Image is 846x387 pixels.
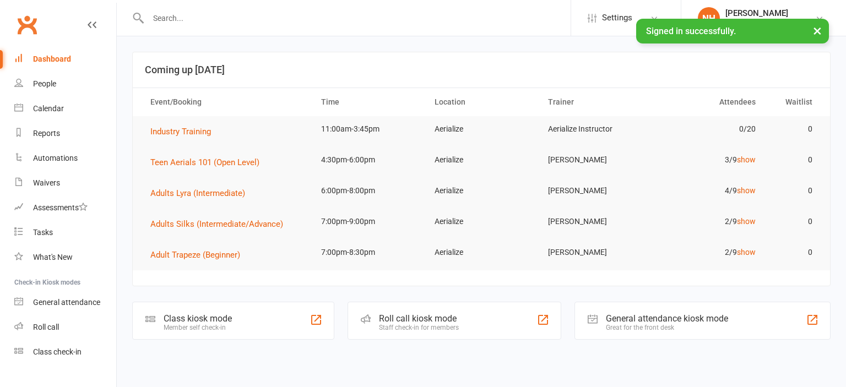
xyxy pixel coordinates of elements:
[14,245,116,270] a: What's New
[33,154,78,162] div: Automations
[33,79,56,88] div: People
[150,125,219,138] button: Industry Training
[602,6,632,30] span: Settings
[766,116,822,142] td: 0
[652,147,765,173] td: 3/9
[33,228,53,237] div: Tasks
[646,26,736,36] span: Signed in successfully.
[14,340,116,364] a: Class kiosk mode
[766,88,822,116] th: Waitlist
[766,209,822,235] td: 0
[698,7,720,29] div: NH
[766,239,822,265] td: 0
[538,239,652,265] td: [PERSON_NAME]
[425,88,538,116] th: Location
[150,188,245,198] span: Adults Lyra (Intermediate)
[13,11,41,39] a: Clubworx
[538,178,652,204] td: [PERSON_NAME]
[606,313,728,324] div: General attendance kiosk mode
[737,155,756,164] a: show
[14,96,116,121] a: Calendar
[33,203,88,212] div: Assessments
[379,313,459,324] div: Roll call kiosk mode
[14,171,116,195] a: Waivers
[14,315,116,340] a: Roll call
[766,178,822,204] td: 0
[150,157,259,167] span: Teen Aerials 101 (Open Level)
[652,239,765,265] td: 2/9
[379,324,459,331] div: Staff check-in for members
[33,347,82,356] div: Class check-in
[538,209,652,235] td: [PERSON_NAME]
[33,323,59,331] div: Roll call
[737,248,756,257] a: show
[766,147,822,173] td: 0
[652,178,765,204] td: 4/9
[737,186,756,195] a: show
[652,209,765,235] td: 2/9
[145,64,818,75] h3: Coming up [DATE]
[145,10,571,26] input: Search...
[164,324,232,331] div: Member self check-in
[14,220,116,245] a: Tasks
[425,178,538,204] td: Aerialize
[652,116,765,142] td: 0/20
[150,156,267,169] button: Teen Aerials 101 (Open Level)
[425,239,538,265] td: Aerialize
[725,8,788,18] div: [PERSON_NAME]
[14,121,116,146] a: Reports
[164,313,232,324] div: Class kiosk mode
[311,147,425,173] td: 4:30pm-6:00pm
[425,147,538,173] td: Aerialize
[652,88,765,116] th: Attendees
[14,290,116,315] a: General attendance kiosk mode
[538,147,652,173] td: [PERSON_NAME]
[606,324,728,331] div: Great for the front desk
[311,239,425,265] td: 7:00pm-8:30pm
[311,116,425,142] td: 11:00am-3:45pm
[14,195,116,220] a: Assessments
[150,219,283,229] span: Adults Silks (Intermediate/Advance)
[140,88,311,116] th: Event/Booking
[33,129,60,138] div: Reports
[311,88,425,116] th: Time
[33,178,60,187] div: Waivers
[150,187,253,200] button: Adults Lyra (Intermediate)
[150,248,248,261] button: Adult Trapeze (Beginner)
[33,104,64,113] div: Calendar
[150,217,291,231] button: Adults Silks (Intermediate/Advance)
[538,88,652,116] th: Trainer
[33,253,73,261] div: What's New
[14,72,116,96] a: People
[311,178,425,204] td: 6:00pm-8:00pm
[425,116,538,142] td: Aerialize
[14,47,116,72] a: Dashboard
[725,18,788,28] div: Aerialize
[14,146,116,171] a: Automations
[150,127,211,137] span: Industry Training
[311,209,425,235] td: 7:00pm-9:00pm
[150,250,240,260] span: Adult Trapeze (Beginner)
[33,54,71,63] div: Dashboard
[538,116,652,142] td: Aerialize Instructor
[425,209,538,235] td: Aerialize
[33,298,100,307] div: General attendance
[807,19,827,42] button: ×
[737,217,756,226] a: show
